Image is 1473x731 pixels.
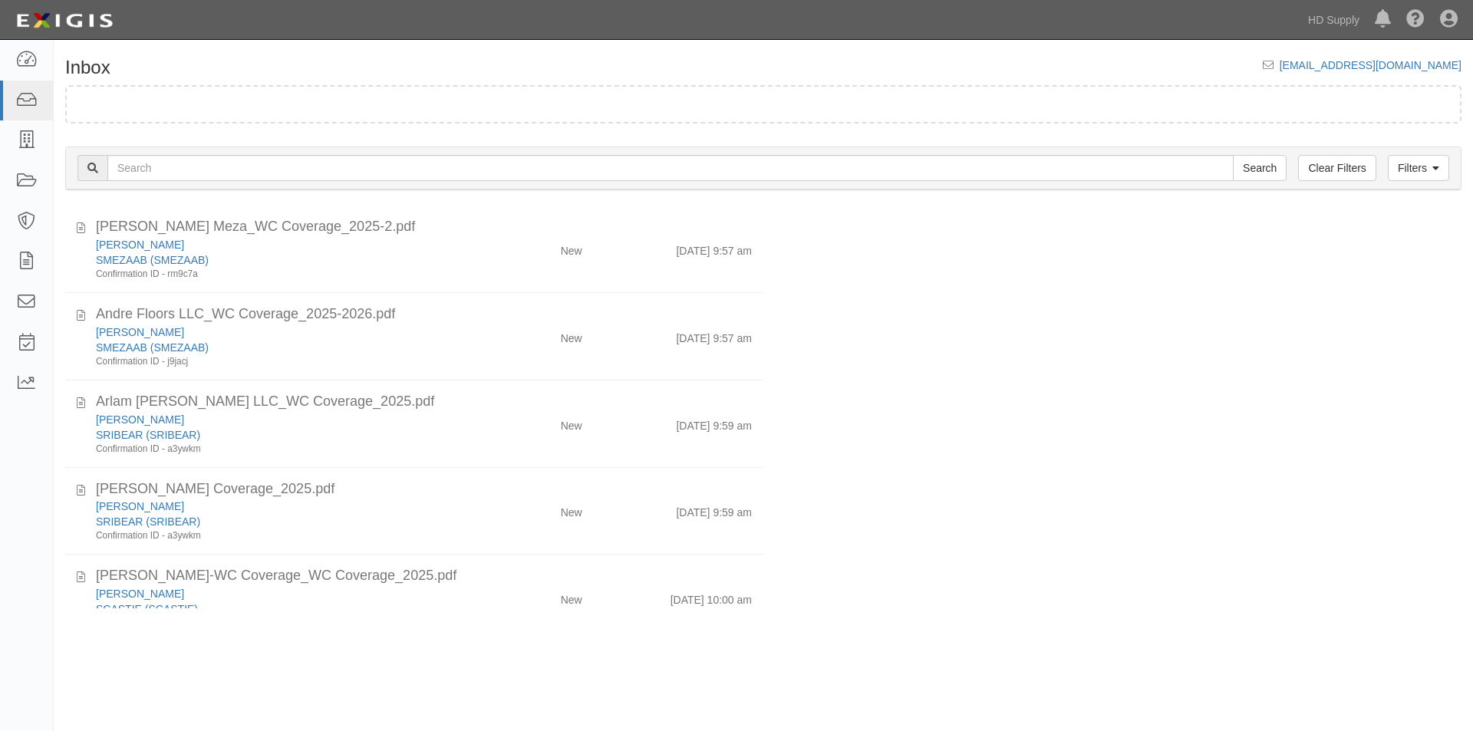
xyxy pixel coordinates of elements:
[96,326,184,338] a: [PERSON_NAME]
[96,479,752,499] div: Arlam L Ribeiro_WC Coverage_2025.pdf
[96,427,469,443] div: SRIBEAR (SRIBEAR)
[96,412,469,427] div: ARLAM LUCIO RIBEIRO
[96,341,209,354] a: SMEZAAB (SMEZAAB)
[1298,155,1376,181] a: Clear Filters
[96,586,469,601] div: EFRAIN CASTILLO
[96,443,469,456] div: Confirmation ID - a3ywkm
[1406,11,1425,29] i: Help Center - Complianz
[96,603,198,615] a: SCASTIE (SCASTIE)
[96,499,469,514] div: ARLAM LUCIO RIBEIRO
[671,586,752,608] div: [DATE] 10:00 am
[561,237,582,258] div: New
[65,58,110,77] h1: Inbox
[561,586,582,608] div: New
[96,588,184,600] a: [PERSON_NAME]
[96,429,200,441] a: SRIBEAR (SRIBEAR)
[96,268,469,281] div: Confirmation ID - rm9c7a
[96,529,469,542] div: Confirmation ID - a3ywkm
[1388,155,1449,181] a: Filters
[96,515,200,528] a: SRIBEAR (SRIBEAR)
[96,500,184,512] a: [PERSON_NAME]
[96,514,469,529] div: SRIBEAR (SRIBEAR)
[96,566,752,586] div: Efarain Castillo-WC Coverage_WC Coverage_2025.pdf
[676,324,752,346] div: [DATE] 9:57 am
[96,305,752,324] div: Andre Floors LLC_WC Coverage_2025-2026.pdf
[96,355,469,368] div: Confirmation ID - j9jacj
[676,237,752,258] div: [DATE] 9:57 am
[1280,59,1461,71] a: [EMAIL_ADDRESS][DOMAIN_NAME]
[96,601,469,617] div: SCASTIE (SCASTIE)
[96,340,469,355] div: SMEZAAB (SMEZAAB)
[96,252,469,268] div: SMEZAAB (SMEZAAB)
[96,217,752,237] div: Abel Carranza Meza_WC Coverage_2025-2.pdf
[96,324,469,340] div: ABEL CARRANZA
[1233,155,1287,181] input: Search
[561,499,582,520] div: New
[96,237,469,252] div: ABEL CARRANZA
[107,155,1234,181] input: Search
[561,412,582,433] div: New
[12,7,117,35] img: logo-5460c22ac91f19d4615b14bd174203de0afe785f0fc80cf4dbbc73dc1793850b.png
[676,499,752,520] div: [DATE] 9:59 am
[96,413,184,426] a: [PERSON_NAME]
[1300,5,1367,35] a: HD Supply
[96,254,209,266] a: SMEZAAB (SMEZAAB)
[561,324,582,346] div: New
[96,239,184,251] a: [PERSON_NAME]
[96,392,752,412] div: Arlam Lucio Ribeiro LLC_WC Coverage_2025.pdf
[676,412,752,433] div: [DATE] 9:59 am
